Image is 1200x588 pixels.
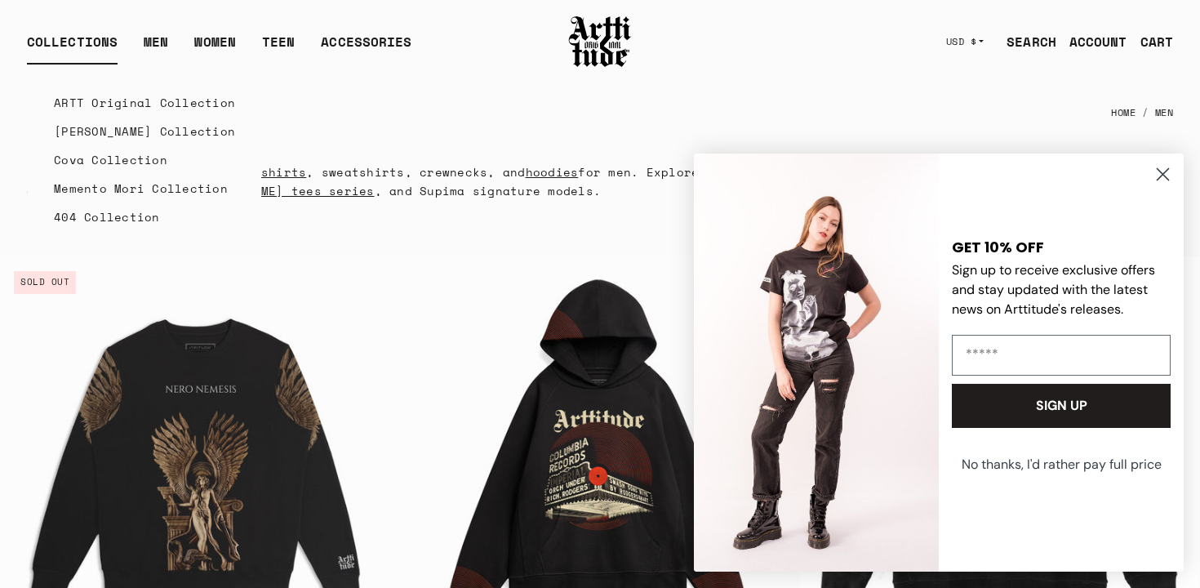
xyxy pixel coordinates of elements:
button: SIGN UP [952,384,1171,428]
div: FLYOUT Form [678,137,1200,588]
a: hoodies [526,163,579,180]
a: 404 Collection [54,203,235,231]
a: TEEN [262,32,295,65]
input: Email [952,335,1171,376]
a: MEN [144,32,168,65]
img: c57f1ce1-60a2-4a3a-80c1-7e56a9ebb637.jpeg [694,154,939,572]
a: ACCOUNT [1056,25,1127,58]
button: USD $ [936,24,994,60]
a: SEARCH [993,25,1056,58]
a: WOMEN [194,32,236,65]
a: Open cart [1127,25,1173,58]
a: [PERSON_NAME] tees series [185,182,374,199]
img: Arttitude [567,14,633,69]
a: [PERSON_NAME] Collection [54,117,235,145]
a: Cova Collection [54,145,235,174]
ul: Main navigation [14,32,424,65]
a: Home [1111,95,1136,131]
span: USD $ [946,35,977,48]
button: Close dialog [1149,160,1177,189]
span: GET 10% OFF [952,237,1044,257]
div: ACCESSORIES [321,32,411,65]
li: Men [1136,95,1173,131]
span: Sign up to receive exclusive offers and stay updated with the latest news on Arttitude's releases. [952,261,1155,318]
div: COLLECTIONS [27,32,118,65]
div: CART [1140,32,1173,51]
p: Discover the latest Arttitude , sweatshirts, crewnecks, and for men. Explore our wide selection o... [27,163,1020,200]
a: t-shirts [246,163,306,180]
a: ARTT Original Collection [54,88,235,117]
a: Memento Mori Collection [54,174,235,203]
button: No thanks, I'd rather pay full price [950,444,1172,485]
span: Sold out [14,271,76,294]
